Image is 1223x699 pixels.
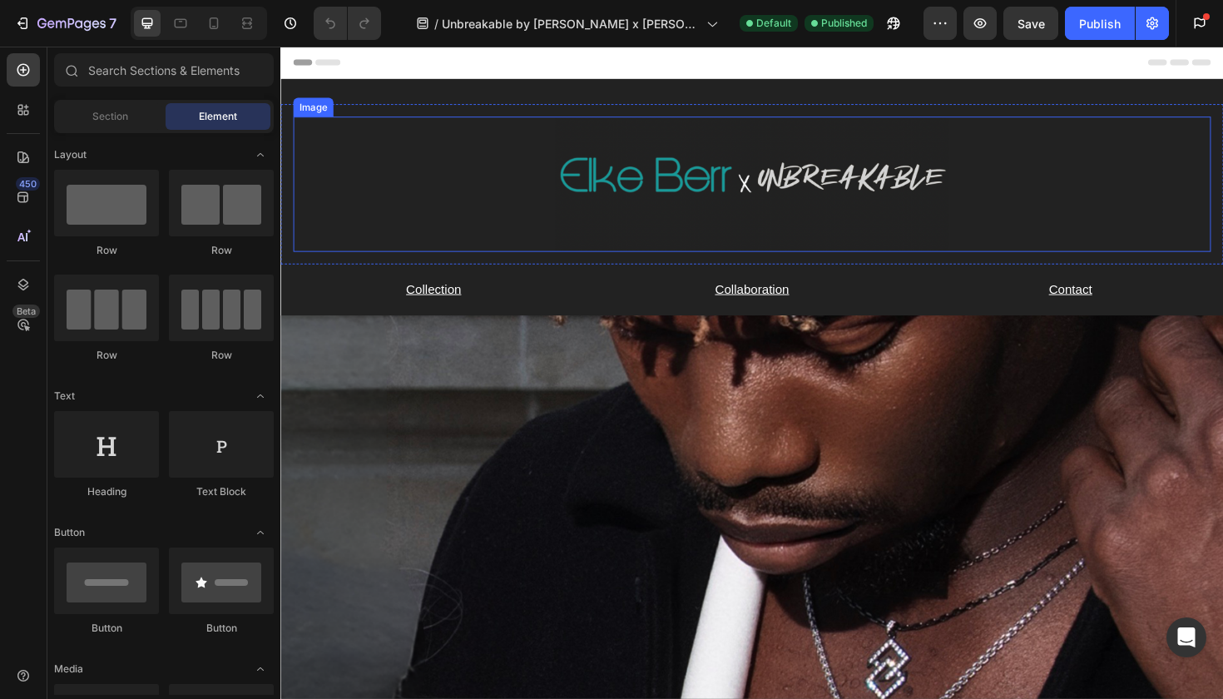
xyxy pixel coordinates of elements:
[247,383,274,409] span: Toggle open
[169,484,274,499] div: Text Block
[54,389,75,404] span: Text
[54,621,159,636] div: Button
[756,16,791,31] span: Default
[314,7,381,40] div: Undo/Redo
[247,141,274,168] span: Toggle open
[54,525,85,540] span: Button
[814,250,859,264] a: Contact
[1065,7,1135,40] button: Publish
[460,250,538,264] a: Collaboration
[54,348,159,363] div: Row
[1079,15,1121,32] div: Publish
[1166,617,1206,657] div: Open Intercom Messenger
[17,57,52,72] div: Image
[54,147,87,162] span: Layout
[247,519,274,546] span: Toggle open
[54,662,83,677] span: Media
[442,15,700,32] span: Unbreakable by [PERSON_NAME] x [PERSON_NAME]
[12,305,40,318] div: Beta
[291,74,707,217] img: gempages_578582339311895271-e3a072f5-832f-4272-a2b3-dc17d0805692.png
[247,656,274,682] span: Toggle open
[280,47,1223,699] iframe: Design area
[16,177,40,191] div: 450
[92,109,128,124] span: Section
[1003,7,1058,40] button: Save
[169,348,274,363] div: Row
[1018,17,1045,31] span: Save
[54,484,159,499] div: Heading
[7,7,124,40] button: 7
[199,109,237,124] span: Element
[133,250,191,264] a: Collection
[54,243,159,258] div: Row
[434,15,438,32] span: /
[821,16,867,31] span: Published
[169,621,274,636] div: Button
[54,53,274,87] input: Search Sections & Elements
[109,13,116,33] p: 7
[169,243,274,258] div: Row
